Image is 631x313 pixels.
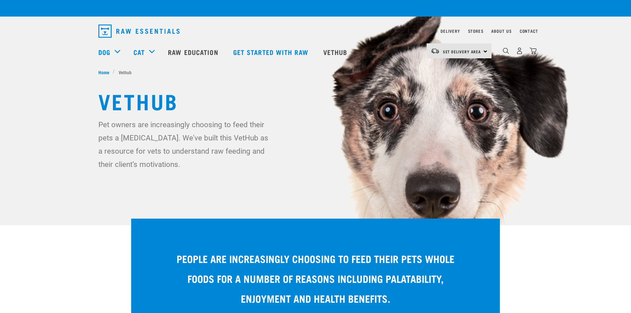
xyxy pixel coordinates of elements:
[503,48,509,54] img: home-icon-1@2x.png
[443,50,481,53] span: Set Delivery Area
[93,22,538,40] nav: dropdown navigation
[98,69,533,76] nav: breadcrumbs
[530,47,537,54] img: home-icon@2x.png
[491,30,511,32] a: About Us
[98,118,272,171] p: Pet owners are increasingly choosing to feed their pets a [MEDICAL_DATA]. We've built this VetHub...
[98,25,180,38] img: Raw Essentials Logo
[516,47,523,54] img: user.png
[98,89,533,113] h1: Vethub
[161,39,226,65] a: Raw Education
[98,69,113,76] a: Home
[98,69,109,76] span: Home
[468,30,484,32] a: Stores
[441,30,460,32] a: Delivery
[98,47,110,57] a: Dog
[520,30,538,32] a: Contact
[133,47,145,57] a: Cat
[317,39,356,65] a: Vethub
[431,48,440,54] img: van-moving.png
[227,39,317,65] a: Get started with Raw
[171,248,460,308] p: People are increasingly choosing to feed their pets whole foods for a number of reasons including...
